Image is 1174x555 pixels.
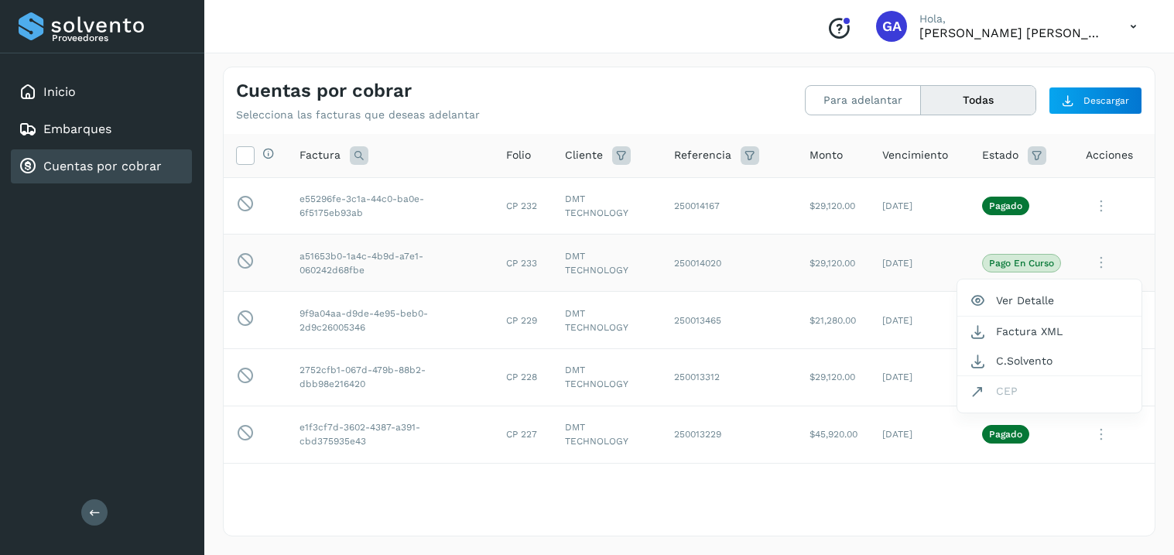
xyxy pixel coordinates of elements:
button: Ver Detalle [957,286,1141,316]
p: Proveedores [52,33,186,43]
a: Cuentas por cobrar [43,159,162,173]
a: Embarques [43,122,111,136]
button: Factura XML [957,317,1141,346]
div: Cuentas por cobrar [11,149,192,183]
a: Inicio [43,84,76,99]
button: CEP [957,376,1141,406]
div: Embarques [11,112,192,146]
div: Inicio [11,75,192,109]
button: C.Solvento [957,346,1141,376]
